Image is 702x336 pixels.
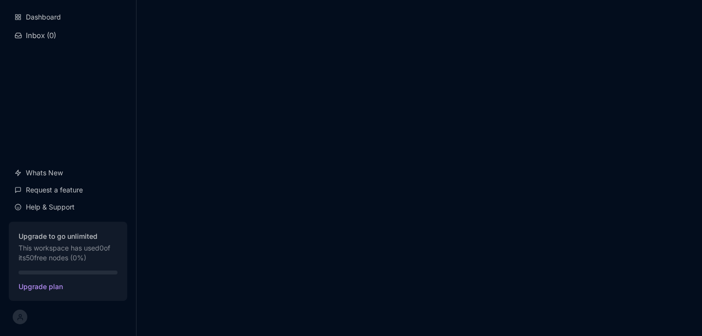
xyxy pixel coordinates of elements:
[9,181,127,199] a: Request a feature
[19,231,117,263] div: This workspace has used 0 of its 50 free nodes ( 0 %)
[19,231,117,241] strong: Upgrade to go unlimited
[9,164,127,182] a: Whats New
[9,8,127,26] a: Dashboard
[9,27,127,44] button: Inbox (0)
[19,282,117,291] span: Upgrade plan
[9,222,127,301] button: Upgrade to go unlimitedThis workspace has used0of its50free nodes (0%)Upgrade plan
[9,198,127,216] a: Help & Support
